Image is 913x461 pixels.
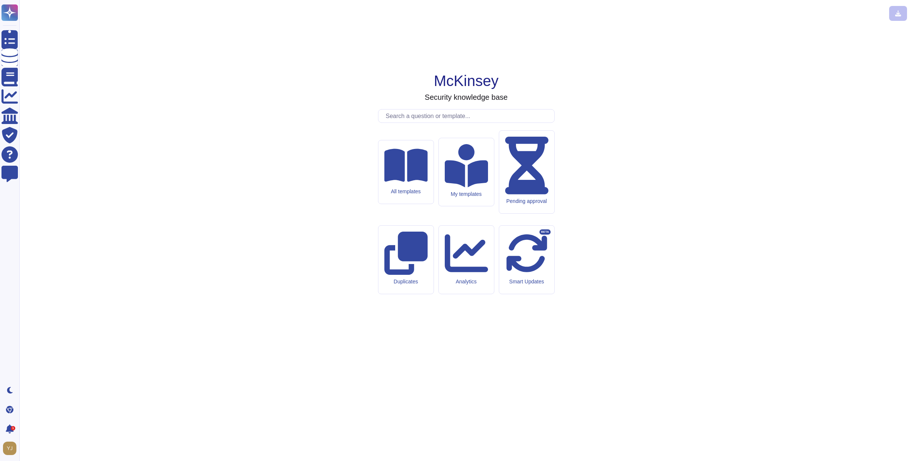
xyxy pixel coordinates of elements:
[445,279,488,285] div: Analytics
[445,191,488,197] div: My templates
[382,109,554,123] input: Search a question or template...
[3,442,16,455] img: user
[425,93,507,102] h3: Security knowledge base
[1,440,22,457] button: user
[11,426,15,430] div: 1
[505,279,548,285] div: Smart Updates
[539,229,550,235] div: BETA
[384,188,428,195] div: All templates
[505,198,548,204] div: Pending approval
[384,279,428,285] div: Duplicates
[434,72,498,90] h1: McKinsey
